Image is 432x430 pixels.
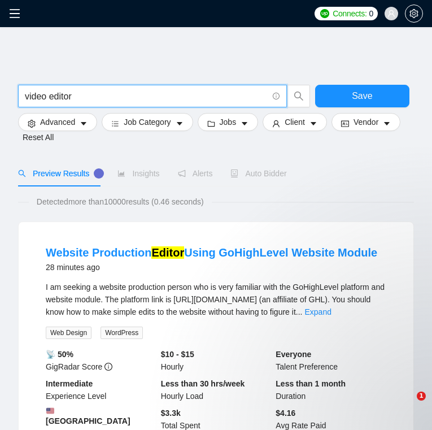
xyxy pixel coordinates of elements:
button: idcardVendorcaret-down [331,113,400,131]
span: search [18,170,26,177]
b: $ 3.3k [161,409,181,418]
div: Experience Level [43,377,159,402]
span: caret-down [309,119,317,128]
span: user [272,119,280,128]
button: search [287,85,310,107]
span: 1 [417,392,426,401]
span: Detected more than 10000 results (0.46 seconds) [29,196,212,208]
div: GigRadar Score [43,348,159,373]
span: caret-down [176,119,184,128]
span: Auto Bidder [230,169,286,178]
span: ... [296,307,303,316]
span: Jobs [220,116,237,128]
div: Hourly [159,348,274,373]
button: Save [315,85,409,107]
img: upwork-logo.png [320,9,329,18]
button: userClientcaret-down [263,113,327,131]
span: Save [352,89,372,103]
span: caret-down [80,119,88,128]
span: Web Design [46,327,91,339]
span: Alerts [178,169,213,178]
span: Preview Results [18,169,99,178]
span: info-circle [104,363,112,371]
a: Expand [304,307,331,316]
span: folder [207,119,215,128]
b: $10 - $15 [161,350,194,359]
span: Connects: [333,7,366,20]
b: $4.16 [276,409,295,418]
div: Tooltip anchor [94,168,104,179]
b: Intermediate [46,379,93,388]
button: setting [405,5,423,23]
a: Reset All [23,131,54,144]
div: I am seeking a website production person who is very familiar with the GoHighLevel platform and w... [46,281,386,318]
b: 📡 50% [46,350,73,359]
span: setting [28,119,36,128]
b: Less than 30 hrs/week [161,379,245,388]
button: folderJobscaret-down [198,113,259,131]
b: [GEOGRAPHIC_DATA] [46,407,156,425]
span: setting [405,9,422,18]
input: Search Freelance Jobs... [25,89,268,103]
span: menu [9,8,20,19]
span: robot [230,170,238,177]
span: caret-down [241,119,248,128]
button: settingAdvancedcaret-down [18,113,97,131]
span: search [288,91,309,101]
button: barsJob Categorycaret-down [102,113,193,131]
span: info-circle [273,93,280,100]
mark: Editor [151,246,184,259]
span: notification [178,170,186,177]
span: 0 [369,7,374,20]
span: user [387,10,395,18]
span: Job Category [124,116,171,128]
div: 28 minutes ago [46,260,377,274]
div: Hourly Load [159,377,274,402]
span: Vendor [354,116,378,128]
span: Insights [117,169,159,178]
div: Duration [273,377,389,402]
a: Website ProductionEditorUsing GoHighLevel Website Module [46,246,377,259]
span: bars [111,119,119,128]
img: 🇺🇸 [46,407,54,415]
span: Client [285,116,305,128]
a: setting [405,9,423,18]
iframe: Intercom live chat [394,392,421,419]
span: WordPress [101,327,143,339]
span: caret-down [383,119,391,128]
span: Advanced [40,116,75,128]
span: idcard [341,119,349,128]
span: area-chart [117,170,125,177]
